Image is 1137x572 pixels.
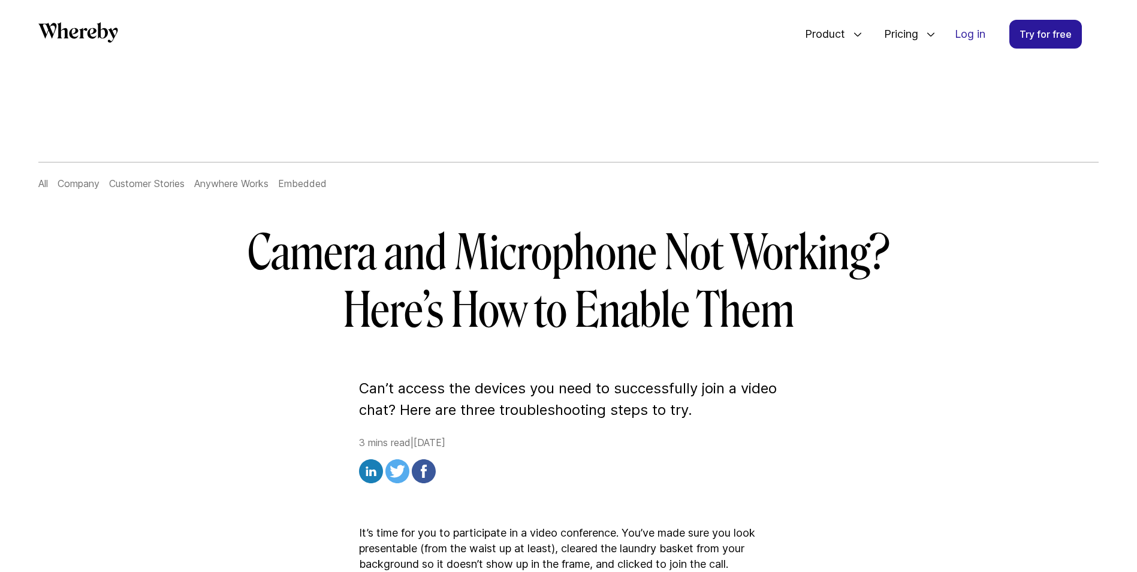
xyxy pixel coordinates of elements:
a: All [38,177,48,189]
span: Product [793,14,848,54]
a: Embedded [278,177,327,189]
h1: Camera and Microphone Not Working? Here’s How to Enable Them [224,224,914,339]
img: twitter [385,459,409,483]
a: Customer Stories [109,177,185,189]
svg: Whereby [38,22,118,43]
p: Can’t access the devices you need to successfully join a video chat? Here are three troubleshooti... [359,378,779,421]
img: linkedin [359,459,383,483]
a: Anywhere Works [194,177,269,189]
p: It’s time for you to participate in a video conference. You’ve made sure you look presentable (fr... [359,525,779,572]
span: Pricing [872,14,921,54]
a: Log in [945,20,995,48]
div: 3 mins read | [DATE] [359,435,779,487]
a: Company [58,177,99,189]
a: Whereby [38,22,118,47]
a: Try for free [1009,20,1082,49]
img: facebook [412,459,436,483]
